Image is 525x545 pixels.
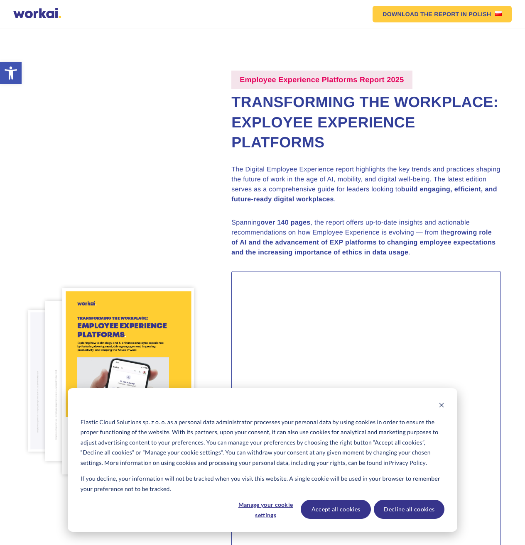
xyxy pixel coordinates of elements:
em: DOWNLOAD THE REPORT [383,11,459,17]
label: Employee Experience Platforms Report 2025 [231,71,412,89]
button: Dismiss cookie banner [439,401,444,411]
div: Cookie banner [68,388,457,532]
p: Elastic Cloud Solutions sp. z o. o. as a personal data administrator processes your personal data... [81,417,444,468]
button: Decline all cookies [374,500,444,519]
img: DEX-2024-str-8.png [45,301,159,461]
strong: over 140 pages [260,219,310,226]
img: DEX-2024-str-30.png [28,310,128,452]
a: DOWNLOAD THE REPORTIN POLISHPolish flag [373,6,512,22]
h2: Transforming the Workplace: Exployee Experience Platforms [231,92,501,153]
a: Privacy Policy [388,458,426,468]
p: If you decline, your information will not be tracked when you visit this website. A single cookie... [81,474,444,494]
strong: growing role of AI and the advancement of EXP platforms to changing employee expectations and the... [231,229,496,256]
button: Accept all cookies [301,500,371,519]
img: DEX-2024-v2.2.png [62,288,194,474]
p: Spanning , the report offers up-to-date insights and actionable recommendations on how Employee E... [231,218,501,258]
button: Manage your cookie settings [234,500,298,519]
strong: build engaging, efficient, and future-ready digital workplaces [231,186,497,203]
p: The Digital Employee Experience report highlights the key trends and practices shaping the future... [231,165,501,205]
img: Polish flag [495,11,502,16]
